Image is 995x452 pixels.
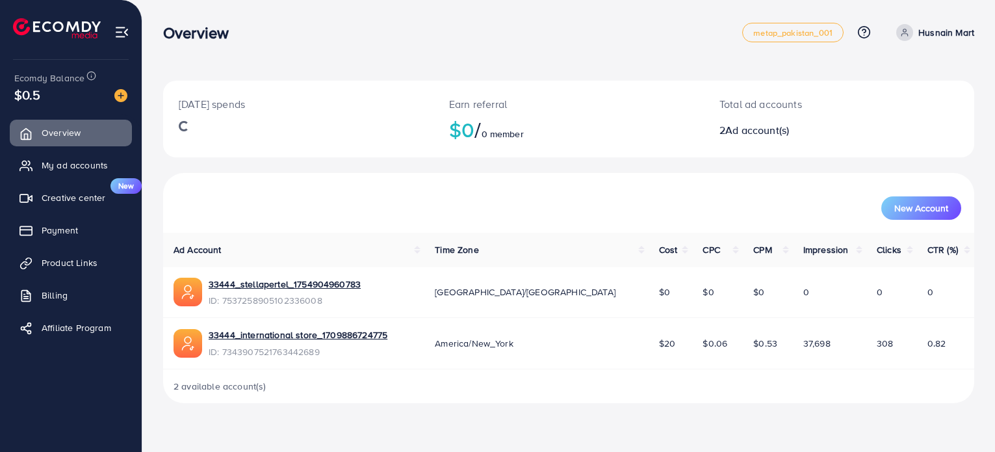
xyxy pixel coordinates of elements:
span: ID: 7343907521763442689 [209,345,387,358]
img: menu [114,25,129,40]
span: New Account [894,204,948,213]
span: 0 [803,286,809,299]
a: metap_pakistan_001 [742,23,844,42]
span: Ad Account [174,243,222,256]
a: Overview [10,120,132,146]
span: Cost [659,243,678,256]
span: CPC [703,243,719,256]
a: My ad accounts [10,152,132,178]
img: ic-ads-acc.e4c84228.svg [174,329,202,358]
span: Product Links [42,256,97,269]
span: 0 [927,286,933,299]
span: metap_pakistan_001 [753,29,833,37]
span: Ecomdy Balance [14,72,84,85]
span: CTR (%) [927,243,958,256]
span: $0 [659,286,670,299]
span: Impression [803,243,849,256]
a: Husnain Mart [891,24,974,41]
a: 33444_stellapertel_1754904960783 [209,278,361,291]
p: Earn referral [449,96,688,112]
span: [GEOGRAPHIC_DATA]/[GEOGRAPHIC_DATA] [435,286,615,299]
button: New Account [881,196,961,220]
img: ic-ads-acc.e4c84228.svg [174,278,202,306]
span: New [110,178,142,194]
span: Affiliate Program [42,321,111,334]
span: / [474,114,481,144]
span: America/New_York [435,337,513,350]
span: $20 [659,337,675,350]
span: 0.82 [927,337,946,350]
span: $0 [703,286,714,299]
span: $0.53 [753,337,777,350]
img: image [114,89,127,102]
span: 308 [877,337,893,350]
span: 0 [877,286,883,299]
a: Payment [10,217,132,243]
a: Product Links [10,250,132,276]
a: 33444_international store_1709886724775 [209,328,387,341]
span: $0.5 [14,85,41,104]
span: Clicks [877,243,901,256]
span: 0 member [482,127,524,140]
span: Billing [42,289,68,302]
h3: Overview [163,23,239,42]
span: Overview [42,126,81,139]
a: Affiliate Program [10,315,132,341]
span: CPM [753,243,771,256]
p: [DATE] spends [179,96,418,112]
span: Creative center [42,191,105,204]
img: logo [13,18,101,38]
span: Payment [42,224,78,237]
a: Creative centerNew [10,185,132,211]
span: Ad account(s) [725,123,789,137]
span: $0.06 [703,337,727,350]
span: 37,698 [803,337,831,350]
p: Husnain Mart [918,25,974,40]
p: Total ad accounts [719,96,891,112]
h2: $0 [449,117,688,142]
span: Time Zone [435,243,478,256]
span: $0 [753,286,764,299]
h2: 2 [719,124,891,137]
a: Billing [10,282,132,308]
span: 2 available account(s) [174,380,266,393]
span: My ad accounts [42,159,108,172]
span: ID: 7537258905102336008 [209,294,361,307]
